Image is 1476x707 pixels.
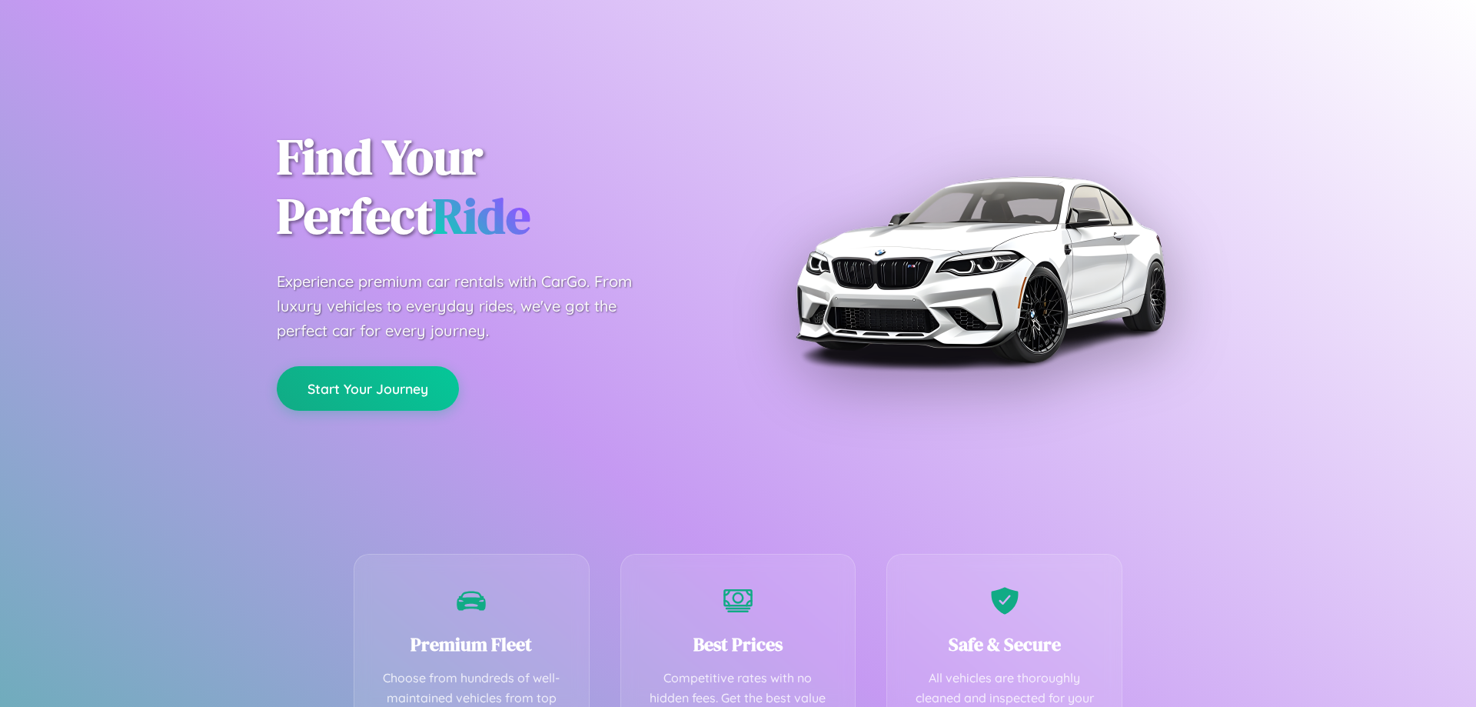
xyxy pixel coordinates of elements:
[433,182,530,249] span: Ride
[277,128,715,246] h1: Find Your Perfect
[788,77,1172,462] img: Premium BMW car rental vehicle
[277,269,661,343] p: Experience premium car rentals with CarGo. From luxury vehicles to everyday rides, we've got the ...
[277,366,459,411] button: Start Your Journey
[644,632,833,657] h3: Best Prices
[377,632,566,657] h3: Premium Fleet
[910,632,1099,657] h3: Safe & Secure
